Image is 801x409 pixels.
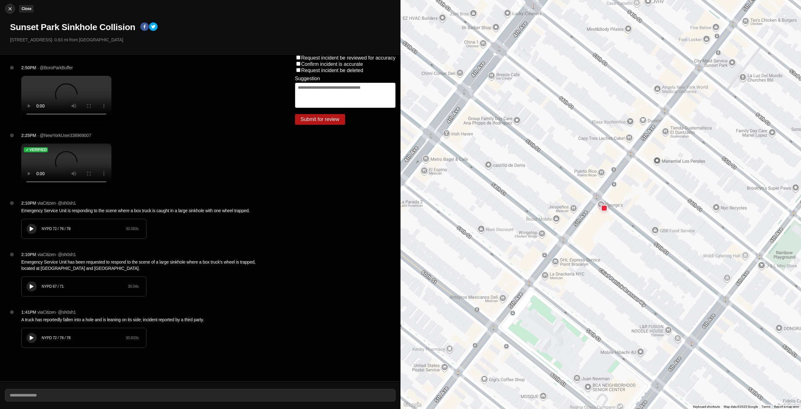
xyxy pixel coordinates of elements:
[693,405,720,409] button: Keyboard shortcuts
[21,132,36,139] p: 2:25PM
[38,309,76,315] p: via Citizen · @ sh0sh1
[5,4,15,14] button: cancelClose
[21,200,36,206] p: 2:10PM
[402,401,423,409] img: Google
[21,259,270,271] p: Emergency Service Unit has been requested to respond to the scene of a large sinkhole where a box...
[126,226,139,231] div: 30.083 s
[38,65,73,71] p: · @BoroParkBuffer
[140,22,149,32] button: facebook
[301,68,363,73] label: Request incident be deleted
[295,114,345,125] button: Submit for review
[7,6,13,12] img: cancel
[38,132,91,139] p: · @NewYorkUser338969007
[402,401,423,409] a: Open this area in Google Maps (opens a new window)
[42,284,128,289] div: NYPD 67 / 71
[21,207,270,214] p: Emergency Service Unit is responding to the scene where a box truck is caught in a large sinkhole...
[42,335,126,340] div: NYPD 72 / 76 / 78
[301,61,363,67] label: Confirm incident is accurate
[42,226,126,231] div: NYPD 72 / 76 / 78
[10,22,135,33] h1: Sunset Park Sinkhole Collision
[301,55,396,60] label: Request incident be reviewed for accuracy
[21,309,36,315] p: 1:41PM
[25,148,29,152] img: check
[149,22,158,32] button: twitter
[128,284,139,289] div: 30.04 s
[10,37,395,43] p: [STREET_ADDRESS] · 0.63 mi from [GEOGRAPHIC_DATA]
[38,200,76,206] p: via Citizen · @ sh0sh1
[21,251,36,258] p: 2:10PM
[21,65,36,71] p: 2:50PM
[21,317,270,323] p: A truck has reportedly fallen into a hole and is leaning on its side; incident reported by a thir...
[38,251,76,258] p: via Citizen · @ sh0sh1
[724,405,758,408] span: Map data ©2025 Google
[22,7,31,11] small: Close
[762,405,770,408] a: Terms (opens in new tab)
[295,76,320,81] label: Suggestion
[29,147,47,152] h5: Verified
[126,335,139,340] div: 30.833 s
[774,405,799,408] a: Report a map error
